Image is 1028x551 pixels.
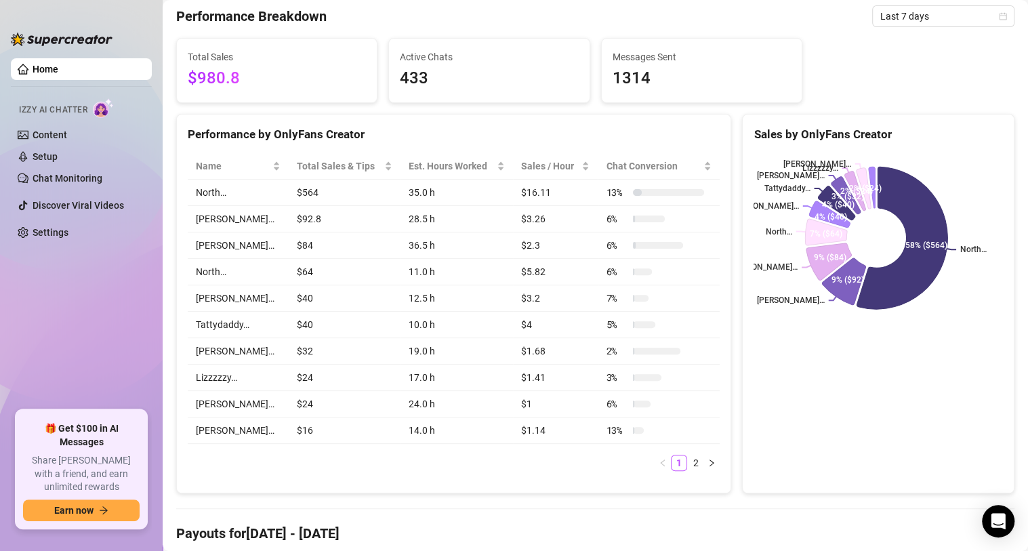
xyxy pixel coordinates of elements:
th: Sales / Hour [513,153,598,180]
span: Name [196,159,270,174]
span: Messages Sent [613,49,791,64]
div: Performance by OnlyFans Creator [188,125,720,144]
td: $16.11 [513,180,598,206]
td: Tattydaddy… [188,312,289,338]
span: calendar [999,12,1007,20]
td: [PERSON_NAME]… [188,417,289,444]
td: $5.82 [513,259,598,285]
td: $3.26 [513,206,598,232]
text: North… [960,245,987,254]
td: [PERSON_NAME]… [188,391,289,417]
a: 1 [672,455,686,470]
td: $4 [513,312,598,338]
div: Open Intercom Messenger [982,505,1014,537]
td: $40 [289,312,400,338]
li: Next Page [703,455,720,471]
td: $16 [289,417,400,444]
a: 2 [688,455,703,470]
td: $40 [289,285,400,312]
div: Est. Hours Worked [409,159,494,174]
td: 36.5 h [400,232,513,259]
td: $92.8 [289,206,400,232]
span: 13 % [606,423,628,438]
td: $1 [513,391,598,417]
li: 1 [671,455,687,471]
span: 6 % [606,396,628,411]
a: Home [33,64,58,75]
span: Share [PERSON_NAME] with a friend, and earn unlimited rewards [23,454,140,494]
span: arrow-right [99,506,108,515]
span: Total Sales & Tips [297,159,382,174]
span: 5 % [606,317,628,332]
td: Lizzzzzy… [188,365,289,391]
h4: Performance Breakdown [176,7,327,26]
text: [PERSON_NAME]… [757,295,825,305]
td: [PERSON_NAME]… [188,232,289,259]
span: Last 7 days [880,6,1006,26]
td: $32 [289,338,400,365]
h4: Payouts for [DATE] - [DATE] [176,524,1014,543]
img: logo-BBDzfeDw.svg [11,33,112,46]
span: 3 % [606,370,628,385]
span: $980.8 [188,66,366,91]
span: Chat Conversion [606,159,701,174]
button: right [703,455,720,471]
span: 433 [400,66,578,91]
td: [PERSON_NAME]… [188,285,289,312]
img: AI Chatter [93,98,114,118]
td: 17.0 h [400,365,513,391]
td: North… [188,180,289,206]
th: Total Sales & Tips [289,153,400,180]
td: 28.5 h [400,206,513,232]
button: Earn nowarrow-right [23,499,140,521]
li: 2 [687,455,703,471]
span: Active Chats [400,49,578,64]
td: 24.0 h [400,391,513,417]
span: Sales / Hour [521,159,579,174]
td: 12.5 h [400,285,513,312]
td: [PERSON_NAME]… [188,206,289,232]
a: Settings [33,227,68,238]
text: [PERSON_NAME]… [730,263,798,272]
span: 6 % [606,264,628,279]
button: left [655,455,671,471]
td: $24 [289,365,400,391]
td: 35.0 h [400,180,513,206]
td: 10.0 h [400,312,513,338]
td: [PERSON_NAME]… [188,338,289,365]
span: 6 % [606,211,628,226]
a: Chat Monitoring [33,173,102,184]
td: $1.41 [513,365,598,391]
span: Earn now [54,505,94,516]
span: left [659,459,667,467]
span: 13 % [606,185,628,200]
span: 1314 [613,66,791,91]
span: 7 % [606,291,628,306]
span: 6 % [606,238,628,253]
span: Total Sales [188,49,366,64]
td: $2.3 [513,232,598,259]
td: $64 [289,259,400,285]
text: North… [766,227,792,237]
text: Tattydaddy… [764,184,810,193]
text: [PERSON_NAME]… [757,171,825,180]
td: $1.14 [513,417,598,444]
td: $3.2 [513,285,598,312]
span: 🎁 Get $100 in AI Messages [23,422,140,449]
div: Sales by OnlyFans Creator [754,125,1003,144]
th: Chat Conversion [598,153,720,180]
td: $24 [289,391,400,417]
td: $1.68 [513,338,598,365]
th: Name [188,153,289,180]
a: Setup [33,151,58,162]
span: Izzy AI Chatter [19,104,87,117]
td: $564 [289,180,400,206]
a: Discover Viral Videos [33,200,124,211]
span: 2 % [606,344,628,359]
td: 11.0 h [400,259,513,285]
td: North… [188,259,289,285]
span: right [707,459,716,467]
td: 19.0 h [400,338,513,365]
a: Content [33,129,67,140]
text: [PERSON_NAME]… [783,159,851,169]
